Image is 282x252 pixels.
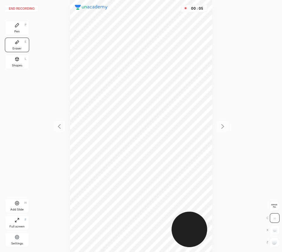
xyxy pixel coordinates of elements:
[24,201,26,204] div: H
[12,64,22,67] div: Shapes
[25,23,26,26] div: P
[270,204,279,208] span: Erase all
[10,208,24,211] div: Add Slide
[25,218,26,221] div: F
[12,47,22,50] div: Eraser
[25,57,26,60] div: L
[9,225,25,228] div: Full screen
[25,40,26,43] div: E
[5,5,39,12] button: End recording
[190,6,204,11] div: 00 : 05
[266,225,280,235] div: X
[266,237,279,247] div: Z
[11,242,23,245] div: Settings
[75,5,108,10] img: logo.38c385cc.svg
[266,213,280,223] div: C
[14,30,20,33] div: Pen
